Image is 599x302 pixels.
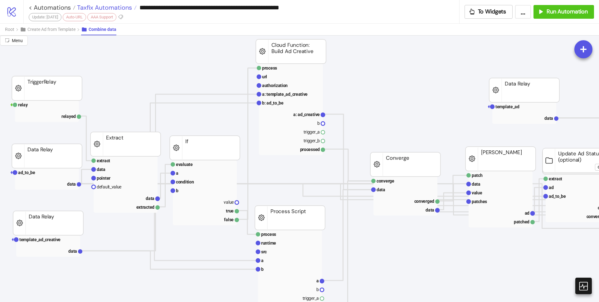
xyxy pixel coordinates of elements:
[262,83,288,88] text: authorization
[533,5,594,19] button: Run Automation
[5,27,14,32] span: Root
[549,185,554,190] text: ad
[97,176,110,181] text: pointer
[544,116,553,121] text: data
[18,170,35,175] text: ad_to_be
[63,13,86,21] div: Auto-URL
[316,278,319,283] text: a
[261,258,264,263] text: a
[262,66,277,71] text: process
[176,162,193,167] text: evaluate
[176,171,178,176] text: a
[549,194,566,199] text: ad_to_be
[261,232,276,237] text: process
[67,182,76,187] text: data
[146,196,154,201] text: data
[87,13,116,21] div: AAA Support
[89,27,116,32] span: Combine data
[27,27,75,32] span: Create Ad from Template
[176,188,178,193] text: b
[97,167,105,172] text: data
[261,241,276,246] text: runtime
[478,8,506,15] span: To Widgets
[316,287,319,292] text: b
[68,249,77,254] text: data
[97,158,110,163] text: extract
[75,4,137,11] a: Taxfix Automations
[18,102,28,107] text: relay
[261,267,264,272] text: b
[549,176,562,181] text: extract
[81,24,116,35] button: Combine data
[97,184,121,189] text: default_value
[547,8,588,15] span: Run Automation
[317,121,320,126] text: b
[29,13,61,21] div: Update: [DATE]
[29,4,75,11] a: < Automations
[515,5,531,19] button: ...
[525,211,530,216] text: ad
[377,178,394,183] text: converge
[176,179,194,184] text: condition
[426,207,434,212] text: data
[293,112,320,117] text: a: ad_creative
[224,200,234,205] text: value
[495,104,519,109] text: template_ad
[75,3,132,12] span: Taxfix Automations
[261,249,267,254] text: src
[472,199,487,204] text: patches
[20,24,81,35] button: Create Ad from Template
[465,5,513,19] button: To Widgets
[5,38,9,42] span: radius-bottomright
[19,237,61,242] text: template_ad_creative
[262,100,284,105] text: b: ad_to_be
[12,38,23,43] span: Menu
[472,190,482,195] text: value
[377,187,385,192] text: data
[472,182,480,187] text: data
[262,74,267,79] text: url
[5,24,20,35] button: Root
[262,92,308,97] text: a: template_ad_creative
[472,173,483,178] text: patch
